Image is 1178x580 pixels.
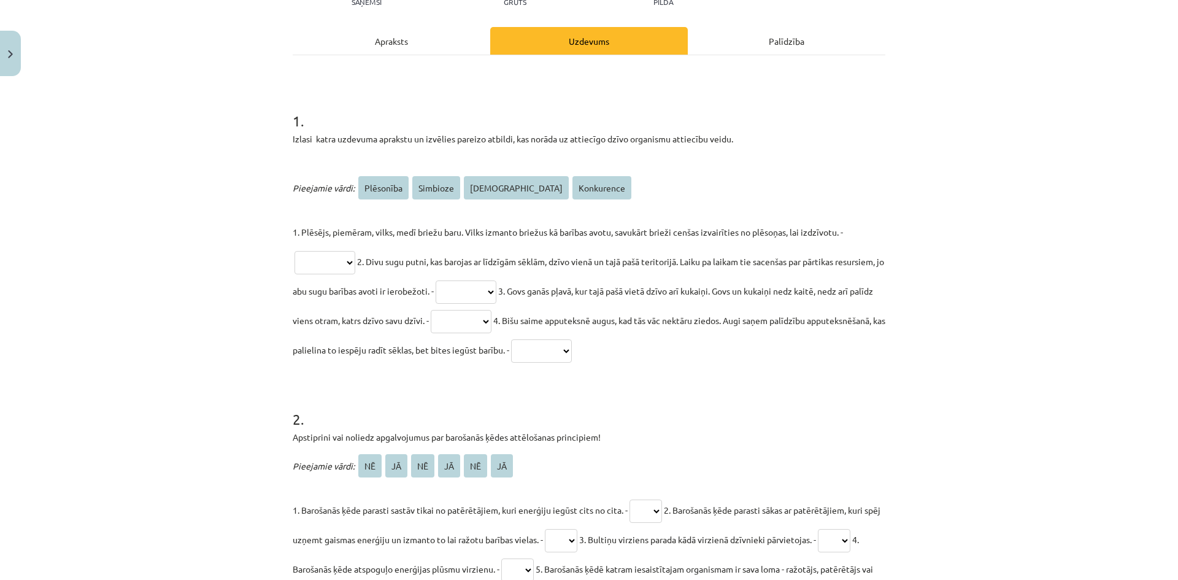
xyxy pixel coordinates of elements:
span: 3. Govs ganās pļavā, kur tajā pašā vietā dzīvo arī kukaiņi. Govs un kukaiņi nedz kaitē, nedz arī ... [293,285,873,326]
span: Plēsonība [358,176,409,199]
span: 1. Plēsējs, piemēram, vilks, medī briežu baru. Vilks izmanto briežus kā barības avotu, savukārt b... [293,226,843,238]
h1: 2 . [293,389,885,427]
span: JĀ [385,454,407,478]
p: Izlasi katra uzdevuma aprakstu un izvēlies pareizo atbildi, kas norāda uz attiecīgo dzīvo organis... [293,133,885,145]
h1: 1 . [293,91,885,129]
span: Pieejamie vārdi: [293,182,355,193]
p: Apstiprini vai noliedz apgalvojumus par barošanās ķēdes attēlošanas principiem! [293,431,885,444]
span: Konkurence [572,176,631,199]
span: JĀ [491,454,513,478]
span: Pieejamie vārdi: [293,460,355,471]
img: icon-close-lesson-0947bae3869378f0d4975bcd49f059093ad1ed9edebbc8119c70593378902aed.svg [8,50,13,58]
div: Palīdzība [688,27,885,55]
span: [DEMOGRAPHIC_DATA] [464,176,569,199]
span: 4. Bišu saime apputeksnē augus, kad tās vāc nektāru ziedos. Augi saņem palīdzību apputeksnēšanā, ... [293,315,885,355]
div: Apraksts [293,27,490,55]
span: NĒ [464,454,487,478]
span: 3. Bultiņu virziens parada kādā virzienā dzīvnieki pārvietojas. - [579,534,816,545]
span: 2. Divu sugu putni, kas barojas ar līdzīgām sēklām, dzīvo vienā un tajā pašā teritorijā. Laiku pa... [293,256,884,296]
span: Simbioze [412,176,460,199]
span: NĒ [411,454,434,478]
span: 1. Barošanās ķēde parasti sastāv tikai no patērētājiem, kuri enerģiju iegūst cits no cita. - [293,505,628,516]
div: Uzdevums [490,27,688,55]
span: NĒ [358,454,382,478]
span: JĀ [438,454,460,478]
